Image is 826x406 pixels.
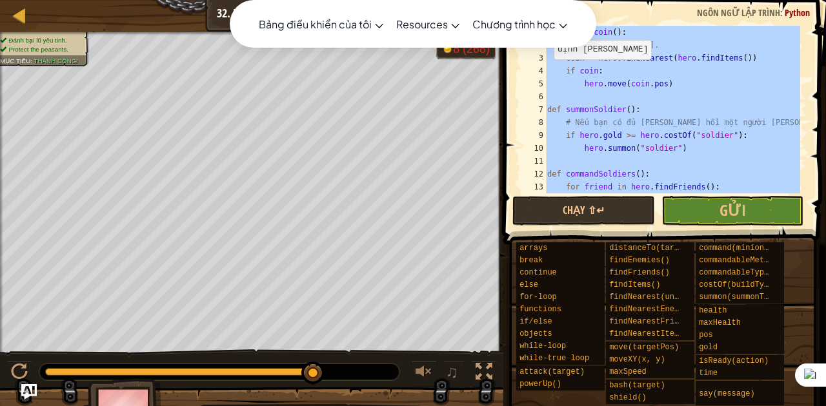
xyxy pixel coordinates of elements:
button: Gửi [661,196,804,226]
span: findNearestEnemy() [609,305,693,314]
span: moveXY(x, y) [609,355,665,364]
span: summon(summonType) [699,293,783,302]
div: 11 [521,155,547,168]
span: Resources [396,17,448,31]
a: Chương trình học [466,6,574,41]
span: arrays [519,244,547,253]
span: distanceTo(target) [609,244,693,253]
span: else [519,280,538,289]
span: move(targetPos) [609,343,679,352]
span: : [30,57,34,64]
span: Gửi [720,200,746,220]
span: costOf(buildType) [699,280,778,289]
span: findItems() [609,280,660,289]
span: break [519,256,543,265]
span: Chương trình học [472,17,556,31]
span: ♫ [446,362,459,382]
span: powerUp() [519,380,561,389]
span: Protect the peasants. [8,46,68,53]
div: 8 [521,116,547,129]
span: attack(target) [519,367,585,376]
div: Team 'humans' has 8 now of 268 gold earned. [436,40,496,59]
span: Đánh bại lũ yêu tinh. [8,37,66,44]
span: maxHealth [699,318,741,327]
span: findNearestItem() [609,329,688,338]
div: 10 [521,142,547,155]
div: 13 [521,180,547,193]
button: Chạy ⇧↵ [512,196,655,226]
span: if/else [519,317,552,326]
button: Tùy chỉnh âm lượng [411,360,437,387]
span: bash(target) [609,381,665,390]
span: for-loop [519,293,557,302]
a: Resources [390,6,466,41]
span: maxSpeed [609,367,647,376]
button: Bật tắt chế độ toàn màn hình [471,360,497,387]
div: 3 [521,52,547,64]
span: continue [519,268,557,277]
button: Ctrl + P: Play [6,360,32,387]
span: while-true loop [519,354,589,363]
span: gold [699,343,718,352]
span: Thành công! [34,57,78,64]
span: Ngôn ngữ lập trình [697,6,780,19]
div: 8 (268) [453,44,490,55]
span: findNearest(units) [609,293,693,302]
span: pos [699,331,713,340]
div: 12 [521,168,547,180]
span: findNearestFriend() [609,317,698,326]
span: : [780,6,785,19]
div: 5 [521,77,547,90]
div: 7 [521,103,547,116]
span: isReady(action) [699,356,769,365]
div: 9 [521,129,547,142]
code: định [PERSON_NAME] [558,44,648,54]
span: commandableMethods [699,256,783,265]
button: ♫ [443,360,465,387]
span: time [699,369,718,378]
button: Ask AI [21,384,37,400]
span: findEnemies() [609,256,670,265]
span: Bảng điều khiển của tôi [259,17,372,31]
span: findFriends() [609,268,670,277]
span: while-loop [519,342,566,351]
span: commandableTypes [699,268,773,277]
span: shield() [609,393,647,402]
span: health [699,306,727,315]
span: functions [519,305,561,314]
span: Python [785,6,810,19]
div: 4 [521,64,547,77]
a: Bảng điều khiển của tôi [252,6,390,41]
div: 14 [521,193,547,206]
div: 6 [521,90,547,103]
span: say(message) [699,389,754,398]
span: objects [519,329,552,338]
